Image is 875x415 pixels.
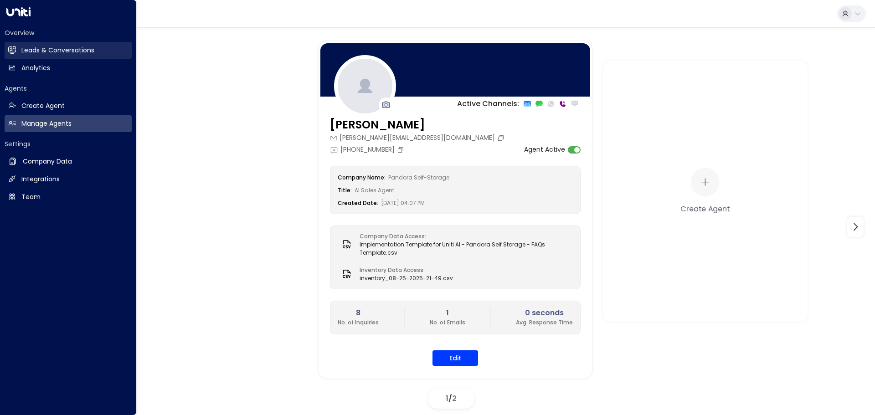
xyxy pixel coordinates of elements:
h2: Team [21,192,41,202]
h2: Analytics [21,63,50,73]
label: Company Data Access: [360,232,568,241]
a: Team [5,189,132,205]
span: AI Sales Agent [355,186,394,194]
label: Title: [338,186,352,194]
span: 1 [446,393,448,404]
h3: [PERSON_NAME] [330,117,507,133]
div: [PERSON_NAME][EMAIL_ADDRESS][DOMAIN_NAME] [330,133,507,143]
button: Edit [432,350,478,366]
h2: 8 [338,307,379,318]
button: Copy [497,134,507,142]
label: Company Name: [338,174,386,181]
span: 2 [452,393,457,404]
a: Leads & Conversations [5,42,132,59]
span: Pandora Self-Storage [388,174,449,181]
div: [PHONE_NUMBER] [330,145,407,154]
span: Implementation Template for Uniti AI - Pandora Self Storage - FAQs Template.csv [360,241,573,257]
p: Avg. Response Time [516,318,573,327]
h2: Settings [5,139,132,149]
h2: Leads & Conversations [21,46,94,55]
a: Create Agent [5,97,132,114]
div: / [428,389,474,409]
h2: 0 seconds [516,307,573,318]
a: Company Data [5,153,132,170]
h2: Overview [5,28,132,37]
p: No. of Emails [430,318,465,327]
button: Copy [397,146,407,154]
span: inventory_08-25-2025-21-49.csv [360,274,453,282]
h2: 1 [430,307,465,318]
label: Inventory Data Access: [360,266,448,274]
h2: Integrations [21,174,60,184]
div: Create Agent [680,203,730,214]
h2: Agents [5,84,132,93]
label: Created Date: [338,199,378,207]
a: Analytics [5,60,132,77]
h2: Create Agent [21,101,65,111]
h2: Company Data [23,157,72,166]
a: Integrations [5,171,132,188]
label: Agent Active [524,145,565,154]
p: No. of Inquiries [338,318,379,327]
a: Manage Agents [5,115,132,132]
h2: Manage Agents [21,119,72,128]
p: Active Channels: [457,98,519,109]
span: [DATE] 04:07 PM [381,199,425,207]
